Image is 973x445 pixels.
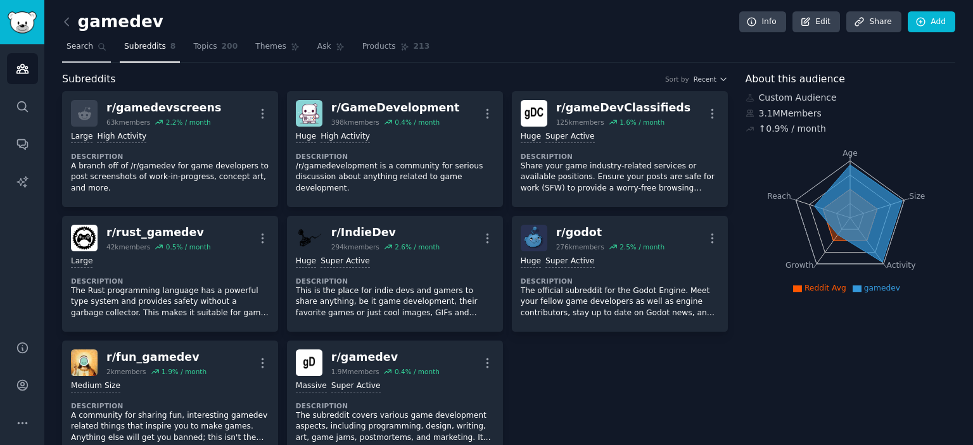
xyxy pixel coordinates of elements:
span: gamedev [864,284,900,292]
a: Ask [313,37,349,63]
dt: Description [296,277,494,285]
div: Super Active [545,131,595,143]
img: gameDevClassifieds [521,100,547,127]
div: Huge [296,131,316,143]
div: Huge [521,131,541,143]
p: The official subreddit for the Godot Engine. Meet your fellow game developers as well as engine c... [521,285,719,319]
p: A community for sharing fun, interesting gamedev related things that inspire you to make games. A... [71,410,269,444]
span: About this audience [746,72,845,87]
div: 2.5 % / month [620,242,665,251]
div: 398k members [331,118,379,127]
a: r/gamedevscreens63kmembers2.2% / monthLargeHigh ActivityDescriptionA branch off of /r/gamedev for... [62,91,278,207]
div: ↑ 0.9 % / month [759,122,826,135]
img: GameDevelopment [296,100,322,127]
div: Custom Audience [746,91,956,104]
span: Subreddits [124,41,166,53]
span: Recent [694,75,716,84]
div: Large [71,256,92,268]
a: Subreddits8 [120,37,180,63]
tspan: Reach [767,191,791,200]
div: Huge [296,256,316,268]
p: The Rust programming language has a powerful type system and provides safety without a garbage co... [71,285,269,319]
div: r/ GameDevelopment [331,100,459,116]
div: 0.4 % / month [395,367,440,376]
span: Topics [193,41,217,53]
div: 63k members [106,118,150,127]
p: /r/gamedevelopment is a community for serious discussion about anything related to game development. [296,161,494,194]
div: 294k members [331,242,379,251]
div: 1.9 % / month [162,367,207,376]
img: godot [521,225,547,251]
span: Themes [255,41,286,53]
h2: gamedev [62,12,163,32]
div: 2.2 % / month [166,118,211,127]
a: Add [908,11,955,33]
span: Ask [317,41,331,53]
div: r/ fun_gamedev [106,349,207,365]
a: Info [739,11,786,33]
div: 42k members [106,242,150,251]
span: 213 [414,41,430,53]
div: Huge [521,256,541,268]
div: High Activity [321,131,370,143]
a: Search [62,37,111,63]
span: Subreddits [62,72,116,87]
div: r/ rust_gamedev [106,225,211,241]
tspan: Size [909,191,925,200]
a: Topics200 [189,37,242,63]
div: 1.6 % / month [620,118,665,127]
div: r/ gamedevscreens [106,100,221,116]
span: 200 [222,41,238,53]
div: r/ IndieDev [331,225,440,241]
dt: Description [71,401,269,410]
img: IndieDev [296,225,322,251]
div: r/ gameDevClassifieds [556,100,691,116]
button: Recent [694,75,728,84]
img: GummySearch logo [8,11,37,34]
dt: Description [71,152,269,161]
div: 3.1M Members [746,107,956,120]
a: godotr/godot276kmembers2.5% / monthHugeSuper ActiveDescriptionThe official subreddit for the Godo... [512,216,728,332]
dt: Description [296,401,494,410]
div: Medium Size [71,380,120,392]
p: Share your game industry-related services or available positions. Ensure your posts are safe for ... [521,161,719,194]
div: Sort by [665,75,689,84]
div: 276k members [556,242,604,251]
div: r/ gamedev [331,349,440,365]
a: IndieDevr/IndieDev294kmembers2.6% / monthHugeSuper ActiveDescriptionThis is the place for indie d... [287,216,503,332]
div: 0.5 % / month [166,242,211,251]
span: Products [362,41,396,53]
dt: Description [296,152,494,161]
img: gamedev [296,349,322,376]
a: Themes [251,37,304,63]
div: r/ godot [556,225,665,241]
div: Super Active [321,256,370,268]
div: 1.9M members [331,367,379,376]
div: High Activity [97,131,146,143]
div: 2.6 % / month [395,242,440,251]
a: Edit [792,11,840,33]
tspan: Age [843,149,858,158]
a: Share [846,11,901,33]
div: 0.4 % / month [395,118,440,127]
tspan: Activity [886,261,915,270]
p: A branch off of /r/gamedev for game developers to post screenshots of work-in-progress, concept a... [71,161,269,194]
dt: Description [71,277,269,285]
span: Search [67,41,93,53]
span: Reddit Avg [804,284,846,292]
p: This is the place for indie devs and gamers to share anything, be it game development, their favo... [296,285,494,319]
a: rust_gamedevr/rust_gamedev42kmembers0.5% / monthLargeDescriptionThe Rust programming language has... [62,216,278,332]
a: GameDevelopmentr/GameDevelopment398kmembers0.4% / monthHugeHigh ActivityDescription/r/gamedevelop... [287,91,503,207]
div: 2k members [106,367,146,376]
tspan: Growth [785,261,813,270]
dt: Description [521,277,719,285]
img: rust_gamedev [71,225,98,251]
span: 8 [170,41,176,53]
a: gameDevClassifiedsr/gameDevClassifieds125kmembers1.6% / monthHugeSuper ActiveDescriptionShare you... [512,91,728,207]
dt: Description [521,152,719,161]
div: Massive [296,380,327,392]
div: 125k members [556,118,604,127]
div: Large [71,131,92,143]
div: Super Active [545,256,595,268]
div: Super Active [331,380,381,392]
